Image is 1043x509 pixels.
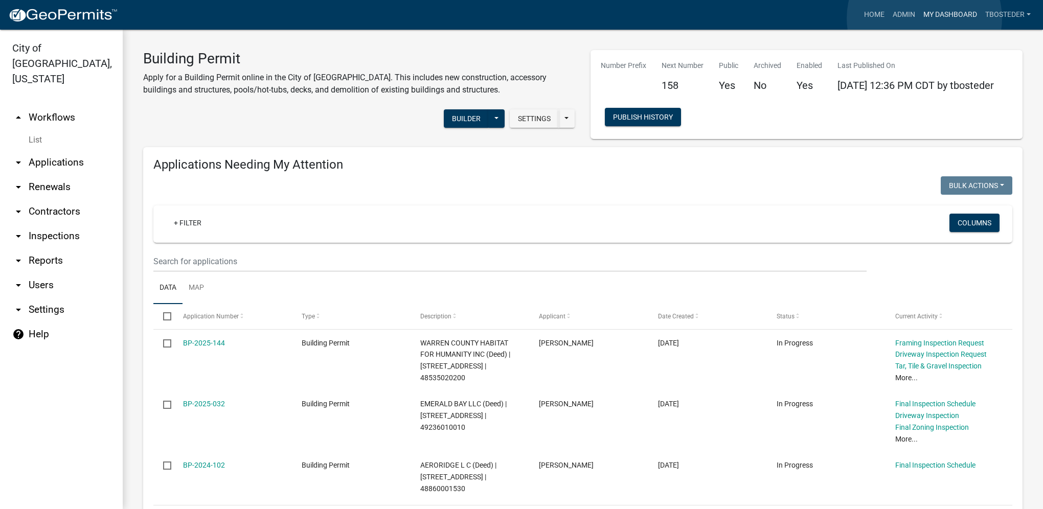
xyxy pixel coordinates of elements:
span: Building Permit [302,461,350,469]
datatable-header-cell: Application Number [173,304,291,329]
p: Last Published On [837,60,994,71]
a: BP-2025-032 [183,400,225,408]
a: + Filter [166,214,210,232]
button: Bulk Actions [941,176,1012,195]
button: Settings [510,109,559,128]
i: arrow_drop_down [12,230,25,242]
a: Home [860,5,889,25]
datatable-header-cell: Current Activity [886,304,1004,329]
p: Next Number [662,60,704,71]
a: More... [895,374,918,382]
a: More... [895,435,918,443]
p: Enabled [797,60,822,71]
a: Final Inspection Schedule [895,400,976,408]
span: Building Permit [302,339,350,347]
span: Randy R. Edwards [539,339,594,347]
p: Public [719,60,738,71]
h3: Building Permit [143,50,575,67]
p: Apply for a Building Permit online in the City of [GEOGRAPHIC_DATA]. This includes new constructi... [143,72,575,96]
a: Framing Inspection Request [895,339,984,347]
h5: Yes [719,79,738,91]
p: Archived [754,60,781,71]
button: Publish History [605,108,681,126]
input: Search for applications [153,251,867,272]
h4: Applications Needing My Attention [153,157,1012,172]
a: My Dashboard [919,5,981,25]
span: 08/27/2025 [658,339,679,347]
a: Data [153,272,183,305]
i: arrow_drop_up [12,111,25,124]
span: Status [777,313,795,320]
a: Final Zoning Inspection [895,423,969,431]
span: Date Created [658,313,694,320]
span: 01/14/2025 [658,400,679,408]
span: 07/31/2024 [658,461,679,469]
span: Description [420,313,451,320]
span: In Progress [777,400,813,408]
span: AERORIDGE L C (Deed) | 1009 S JEFFERSON WAY | 48860001530 [420,461,496,493]
i: arrow_drop_down [12,181,25,193]
span: Applicant [539,313,565,320]
datatable-header-cell: Date Created [648,304,766,329]
i: arrow_drop_down [12,279,25,291]
h5: 158 [662,79,704,91]
span: In Progress [777,339,813,347]
h5: No [754,79,781,91]
span: In Progress [777,461,813,469]
i: arrow_drop_down [12,156,25,169]
span: Type [302,313,315,320]
a: BP-2025-144 [183,339,225,347]
a: Driveway Inspection Request [895,350,987,358]
a: Final Inspection Schedule [895,461,976,469]
a: Driveway Inspection [895,411,959,420]
span: Building Permit [302,400,350,408]
button: Columns [949,214,1000,232]
datatable-header-cell: Status [767,304,886,329]
a: BP-2024-102 [183,461,225,469]
datatable-header-cell: Type [292,304,411,329]
span: WARREN COUNTY HABITAT FOR HUMANITY INC (Deed) | 402 W 18TH PL | 48535020200 [420,339,510,382]
i: arrow_drop_down [12,254,25,267]
i: arrow_drop_down [12,304,25,316]
button: Builder [444,109,489,128]
wm-modal-confirm: Workflow Publish History [605,114,681,122]
span: Angie Steigerwald [539,400,594,408]
a: Admin [889,5,919,25]
i: help [12,328,25,340]
span: tyler [539,461,594,469]
datatable-header-cell: Select [153,304,173,329]
span: [DATE] 12:36 PM CDT by tbosteder [837,79,994,91]
h5: Yes [797,79,822,91]
span: EMERALD BAY LLC (Deed) | 2103 N JEFFERSON WAY | 49236010010 [420,400,507,431]
datatable-header-cell: Description [411,304,529,329]
a: Map [183,272,210,305]
a: tbosteder [981,5,1035,25]
datatable-header-cell: Applicant [529,304,648,329]
i: arrow_drop_down [12,205,25,218]
span: Application Number [183,313,239,320]
a: Tar, Tile & Gravel Inspection [895,362,982,370]
span: Current Activity [895,313,938,320]
p: Number Prefix [601,60,646,71]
